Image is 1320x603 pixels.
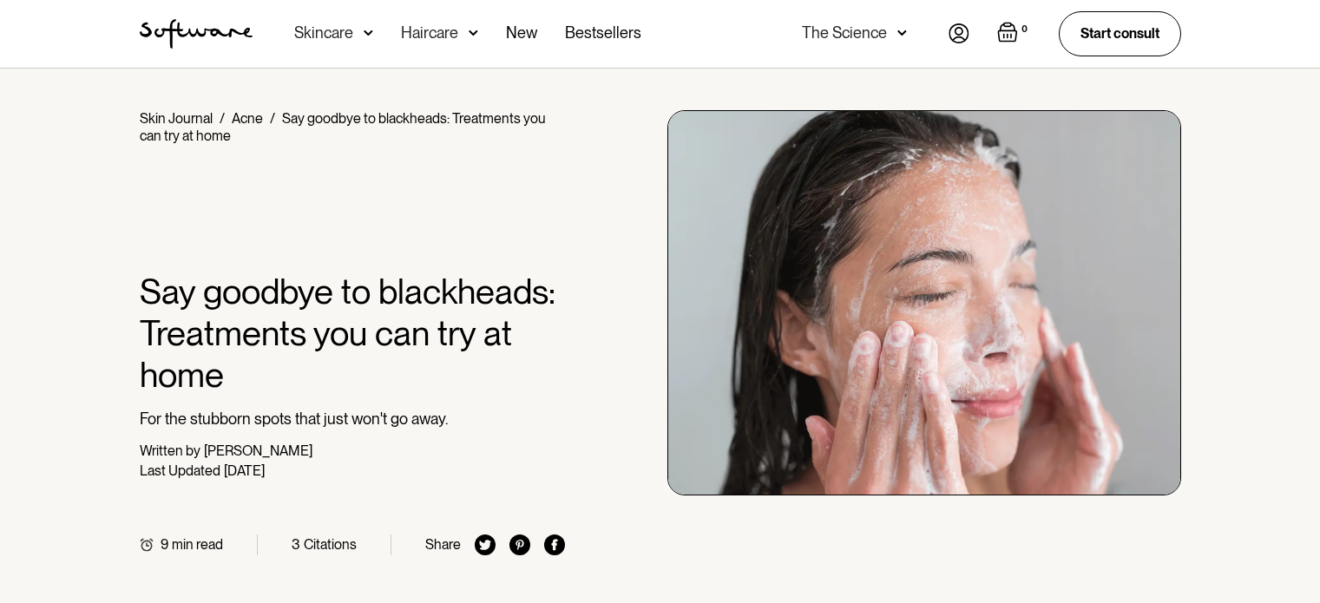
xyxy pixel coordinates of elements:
a: Open cart [997,22,1031,46]
div: Say goodbye to blackheads: Treatments you can try at home [140,110,546,144]
p: For the stubborn spots that just won't go away. [140,410,566,429]
div: Written by [140,442,200,459]
div: Citations [304,536,357,553]
img: pinterest icon [509,534,530,555]
div: [DATE] [224,462,265,479]
a: Acne [232,110,263,127]
div: Last Updated [140,462,220,479]
div: 9 [161,536,168,553]
a: Start consult [1059,11,1181,56]
div: Haircare [401,24,458,42]
a: Skin Journal [140,110,213,127]
img: arrow down [364,24,373,42]
div: 3 [292,536,300,553]
img: twitter icon [475,534,496,555]
img: arrow down [897,24,907,42]
h1: Say goodbye to blackheads: Treatments you can try at home [140,271,566,396]
img: arrow down [469,24,478,42]
div: [PERSON_NAME] [204,442,312,459]
img: facebook icon [544,534,565,555]
div: min read [172,536,223,553]
div: / [270,110,275,127]
div: The Science [802,24,887,42]
div: Skincare [294,24,353,42]
div: / [220,110,225,127]
img: Software Logo [140,19,253,49]
a: home [140,19,253,49]
div: Share [425,536,461,553]
div: 0 [1018,22,1031,37]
